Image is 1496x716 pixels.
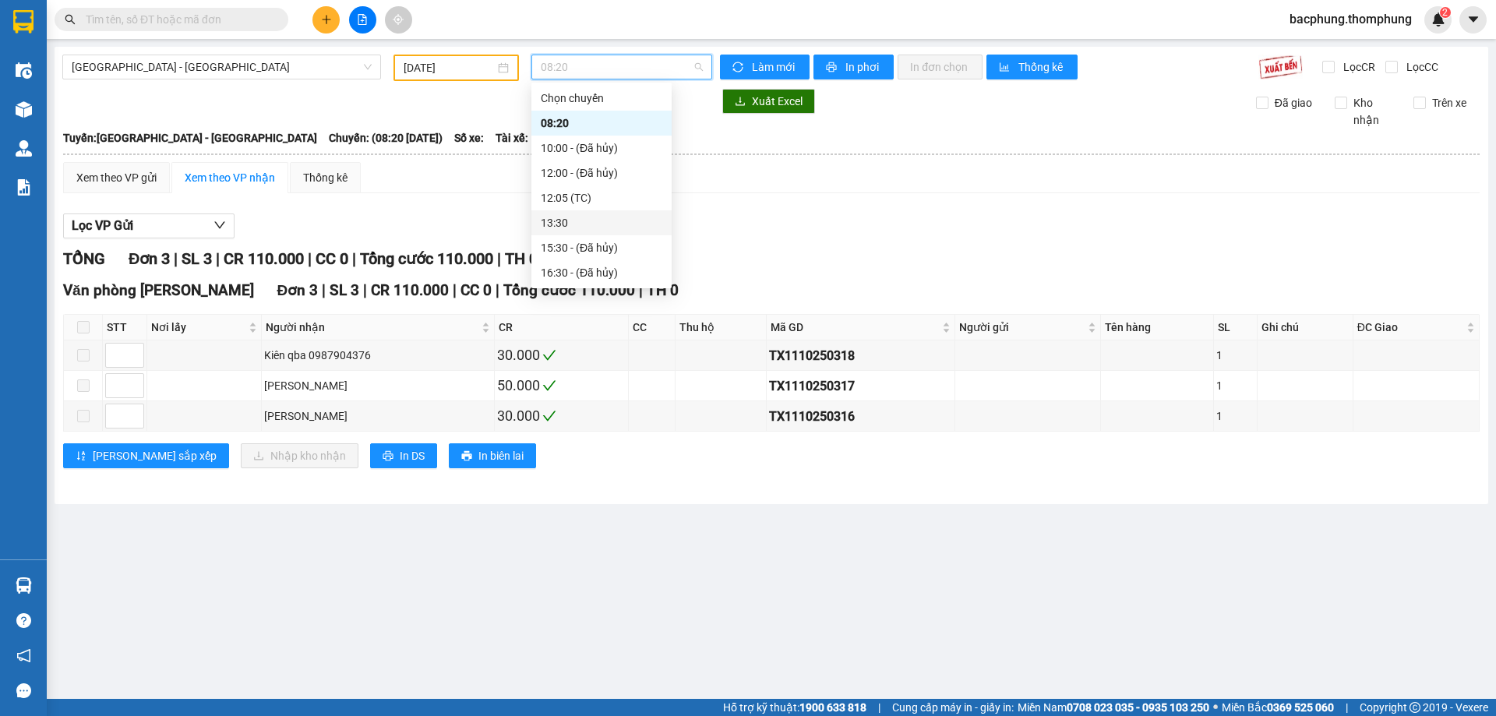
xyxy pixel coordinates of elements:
[16,683,31,698] span: message
[497,249,501,268] span: |
[449,443,536,468] button: printerIn biên lai
[453,281,457,299] span: |
[767,340,956,371] td: TX1110250318
[542,348,556,362] span: check
[986,55,1078,79] button: bar-chartThống kê
[497,375,626,397] div: 50.000
[723,699,866,716] span: Hỗ trợ kỹ thuật:
[385,6,412,34] button: aim
[1442,7,1448,18] span: 2
[1216,377,1254,394] div: 1
[16,101,32,118] img: warehouse-icon
[404,59,495,76] input: 11/10/2025
[86,11,270,28] input: Tìm tên, số ĐT hoặc mã đơn
[541,115,662,132] div: 08:20
[370,443,437,468] button: printerIn DS
[541,264,662,281] div: 16:30 - (Đã hủy)
[16,140,32,157] img: warehouse-icon
[316,249,348,268] span: CC 0
[264,407,492,425] div: [PERSON_NAME]
[1101,315,1214,340] th: Tên hàng
[542,409,556,423] span: check
[845,58,881,76] span: In phơi
[352,249,356,268] span: |
[63,213,235,238] button: Lọc VP Gửi
[771,319,940,336] span: Mã GD
[103,315,147,340] th: STT
[629,315,676,340] th: CC
[277,281,319,299] span: Đơn 3
[63,249,105,268] span: TỔNG
[371,281,449,299] span: CR 110.000
[63,281,254,299] span: Văn phòng [PERSON_NAME]
[1268,94,1318,111] span: Đã giao
[878,699,880,716] span: |
[241,443,358,468] button: downloadNhập kho nhận
[16,577,32,594] img: warehouse-icon
[1459,6,1487,34] button: caret-down
[496,281,499,299] span: |
[767,371,956,401] td: TX1110250317
[93,447,217,464] span: [PERSON_NAME] sắp xếp
[767,401,956,432] td: TX1110250316
[1213,704,1218,711] span: ⚪️
[360,249,493,268] span: Tổng cước 110.000
[461,450,472,463] span: printer
[357,14,368,25] span: file-add
[541,90,662,107] div: Chọn chuyến
[1357,319,1463,336] span: ĐC Giao
[999,62,1012,74] span: bar-chart
[541,164,662,182] div: 12:00 - (Đã hủy)
[76,450,86,463] span: sort-ascending
[541,189,662,206] div: 12:05 (TC)
[892,699,1014,716] span: Cung cấp máy in - giấy in:
[13,10,34,34] img: logo-vxr
[322,281,326,299] span: |
[752,58,797,76] span: Làm mới
[541,55,703,79] span: 08:20
[393,14,404,25] span: aim
[76,169,157,186] div: Xem theo VP gửi
[496,129,528,146] span: Tài xế:
[16,613,31,628] span: question-circle
[185,169,275,186] div: Xem theo VP nhận
[1258,315,1353,340] th: Ghi chú
[752,93,803,110] span: Xuất Excel
[1018,58,1065,76] span: Thống kê
[460,281,492,299] span: CC 0
[639,281,643,299] span: |
[266,319,478,336] span: Người nhận
[151,319,245,336] span: Nơi lấy
[478,447,524,464] span: In biên lai
[1431,12,1445,26] img: icon-new-feature
[216,249,220,268] span: |
[16,179,32,196] img: solution-icon
[303,169,348,186] div: Thống kê
[735,96,746,108] span: download
[1426,94,1473,111] span: Trên xe
[65,14,76,25] span: search
[72,55,372,79] span: Hà Nội - Nghệ An
[1216,347,1254,364] div: 1
[129,249,170,268] span: Đơn 3
[1400,58,1441,76] span: Lọc CC
[495,315,629,340] th: CR
[182,249,212,268] span: SL 3
[349,6,376,34] button: file-add
[308,249,312,268] span: |
[264,377,492,394] div: [PERSON_NAME]
[16,648,31,663] span: notification
[1277,9,1424,29] span: bacphung.thomphung
[898,55,983,79] button: In đơn chọn
[799,701,866,714] strong: 1900 633 818
[531,86,672,111] div: Chọn chuyến
[769,407,953,426] div: TX1110250316
[542,379,556,393] span: check
[1440,7,1451,18] sup: 2
[541,239,662,256] div: 15:30 - (Đã hủy)
[769,376,953,396] div: TX1110250317
[505,249,538,268] span: TH 0
[224,249,304,268] span: CR 110.000
[1018,699,1209,716] span: Miền Nam
[264,347,492,364] div: Kiên qba 0987904376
